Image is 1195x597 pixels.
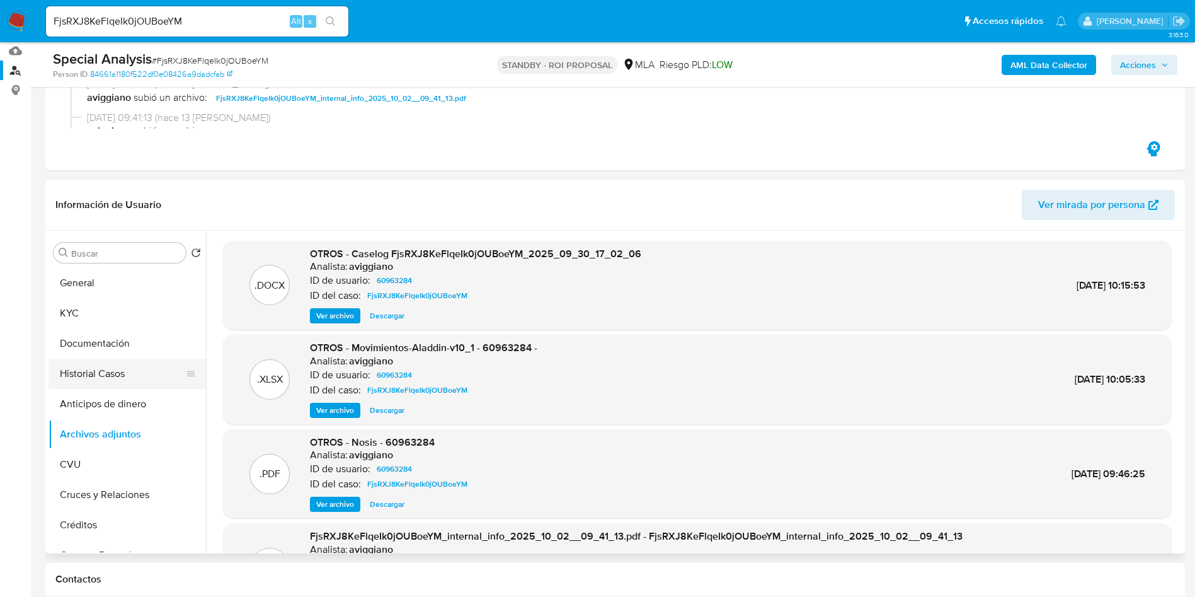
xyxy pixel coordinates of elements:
[349,355,393,368] h6: aviggiano
[310,543,348,556] p: Analista:
[363,403,411,418] button: Descargar
[1056,16,1066,26] a: Notificaciones
[90,69,232,80] a: 84661a1180f522df0e08426a9dadcfab
[370,404,404,417] span: Descargar
[1010,55,1087,75] b: AML Data Collector
[49,328,206,359] button: Documentación
[71,248,181,259] input: Buscar
[254,279,285,293] p: .DOCX
[712,57,733,72] span: LOW
[367,288,467,303] span: FjsRXJ8KeFlqeIk0jOUBoeYM
[49,540,206,571] button: Cuentas Bancarias
[310,260,348,273] p: Analista:
[49,359,196,389] button: Historial Casos
[53,49,152,69] b: Special Analysis
[310,246,641,261] span: OTROS - Caselog FjsRXJ8KeFlqeIk0jOUBoeYM_2025_09_30_17_02_06
[316,404,354,417] span: Ver archivo
[310,274,370,287] p: ID de usuario:
[1075,372,1145,386] span: [DATE] 10:05:33
[1169,30,1189,40] span: 3.163.0
[973,14,1043,28] span: Accesos rápidos
[46,13,348,30] input: Buscar usuario o caso...
[660,58,733,72] span: Riesgo PLD:
[1022,190,1175,220] button: Ver mirada por persona
[362,477,472,492] a: FjsRXJ8KeFlqeIk0jOUBoeYM
[1097,15,1168,27] p: gustavo.deseta@mercadolibre.com
[1111,55,1177,75] button: Acciones
[310,497,360,512] button: Ver archivo
[310,384,361,397] p: ID del caso:
[310,340,537,355] span: OTROS - Movimientos-Aladdin-v10_1 - 60963284 -
[152,54,268,67] span: # FjsRXJ8KeFlqeIk0jOUBoeYM
[316,310,354,322] span: Ver archivo
[49,268,206,298] button: General
[370,498,404,511] span: Descargar
[310,289,361,302] p: ID del caso:
[372,461,417,477] a: 60963284
[257,373,283,386] p: .XLSX
[1038,190,1145,220] span: Ver mirada por persona
[55,199,161,211] h1: Información de Usuario
[370,310,404,322] span: Descargar
[49,480,206,510] button: Cruces y Relaciones
[377,368,412,383] span: 60963284
[377,273,412,288] span: 60963284
[363,308,411,323] button: Descargar
[310,369,370,381] p: ID de usuario:
[310,449,348,461] p: Analista:
[49,298,206,328] button: KYC
[310,355,348,368] p: Analista:
[349,260,393,273] h6: aviggiano
[372,273,417,288] a: 60963284
[49,510,206,540] button: Créditos
[349,543,393,556] h6: aviggiano
[291,15,301,27] span: Alt
[310,308,360,323] button: Ver archivo
[59,248,69,258] button: Buscar
[49,389,206,419] button: Anticipos de dinero
[316,498,354,511] span: Ver archivo
[49,449,206,480] button: CVU
[310,435,435,449] span: OTROS - Nosis - 60963284
[49,419,206,449] button: Archivos adjuntos
[372,368,417,383] a: 60963284
[1077,278,1145,293] span: [DATE] 10:15:53
[53,69,88,80] b: Person ID
[1002,55,1096,75] button: AML Data Collector
[362,383,472,398] a: FjsRXJ8KeFlqeIk0jOUBoeYM
[367,383,467,398] span: FjsRXJ8KeFlqeIk0jOUBoeYM
[1172,14,1186,28] a: Salir
[317,13,343,30] button: search-icon
[362,288,472,303] a: FjsRXJ8KeFlqeIk0jOUBoeYM
[1072,467,1145,481] span: [DATE] 09:46:25
[363,497,411,512] button: Descargar
[622,58,655,72] div: MLA
[1120,55,1156,75] span: Acciones
[310,463,370,475] p: ID de usuario:
[349,449,393,461] h6: aviggiano
[55,573,1175,586] h1: Contactos
[260,467,280,481] p: .PDF
[308,15,312,27] span: s
[310,478,361,490] p: ID del caso:
[367,477,467,492] span: FjsRXJ8KeFlqeIk0jOUBoeYM
[191,248,201,262] button: Volver al orden por defecto
[497,56,617,74] p: STANDBY - ROI PROPOSAL
[377,461,412,477] span: 60963284
[310,403,360,418] button: Ver archivo
[310,529,963,543] span: FjsRXJ8KeFlqeIk0jOUBoeYM_internal_info_2025_10_02__09_41_13.pdf - FjsRXJ8KeFlqeIk0jOUBoeYM_intern...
